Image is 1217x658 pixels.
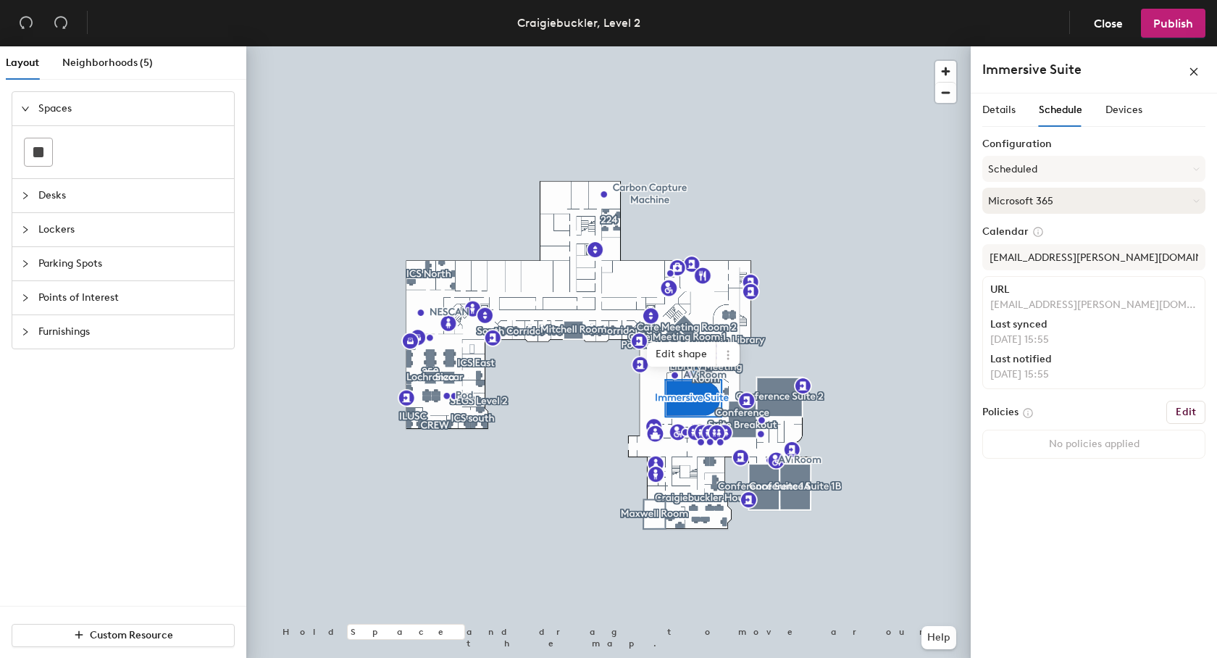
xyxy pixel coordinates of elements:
span: collapsed [21,293,30,302]
span: Publish [1153,17,1193,30]
button: Publish [1141,9,1205,38]
button: Close [1082,9,1135,38]
h4: Immersive Suite [982,60,1082,79]
button: Scheduled [982,156,1205,182]
button: Custom Resource [12,624,235,647]
span: Parking Spots [38,247,225,280]
label: Policies [982,407,1019,418]
span: Devices [1105,104,1142,116]
label: Configuration [982,138,1205,150]
span: Close [1094,17,1123,30]
div: Craigiebuckler, Level 2 [517,14,640,32]
p: [DATE] 15:55 [990,368,1197,381]
span: Desks [38,179,225,212]
span: Layout [6,57,39,69]
button: Redo (⌘ + ⇧ + Z) [46,9,75,38]
span: expanded [21,104,30,113]
span: Lockers [38,213,225,246]
p: [DATE] 15:55 [990,333,1197,346]
span: Custom Resource [90,629,173,641]
p: [EMAIL_ADDRESS][PERSON_NAME][DOMAIN_NAME] [990,299,1197,312]
h6: Edit [1176,407,1196,418]
p: No policies applied [1049,438,1139,451]
div: URL [990,284,1197,296]
span: Details [982,104,1016,116]
span: close [1189,67,1199,77]
span: undo [19,15,33,30]
span: Neighborhoods (5) [62,57,153,69]
button: Edit [1166,401,1205,424]
span: Spaces [38,92,225,125]
span: collapsed [21,191,30,200]
button: Undo (⌘ + Z) [12,9,41,38]
span: Edit shape [647,342,716,367]
button: Help [921,626,956,649]
span: collapsed [21,225,30,234]
div: Last synced [990,319,1197,330]
input: Add calendar email [982,244,1205,270]
label: Calendar [982,225,1205,238]
button: Microsoft 365 [982,188,1205,214]
span: Points of Interest [38,281,225,315]
span: Furnishings [38,315,225,349]
span: Schedule [1039,104,1082,116]
div: Last notified [990,354,1197,365]
span: collapsed [21,259,30,268]
span: collapsed [21,328,30,336]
